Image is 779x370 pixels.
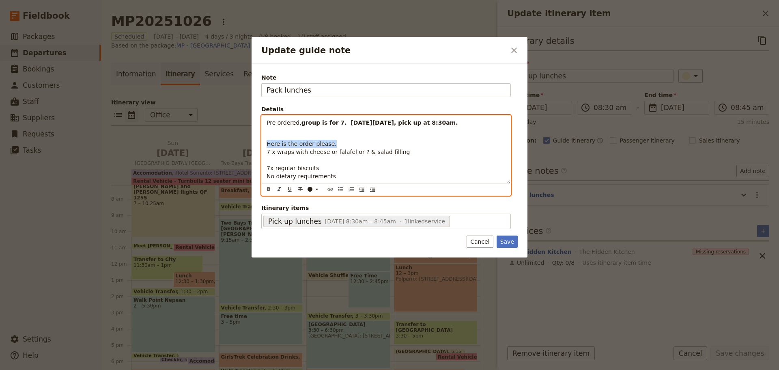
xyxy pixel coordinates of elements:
button: Cancel [467,236,493,248]
span: Pick up lunches [268,216,322,226]
button: Format underline [285,185,294,194]
button: ​ [306,185,322,194]
button: Close dialog [507,43,521,57]
span: Note [261,74,511,82]
div: ​ [307,186,323,193]
h2: Update guide note [261,44,506,56]
span: Pre ordered, [267,119,301,126]
button: Insert link [326,185,335,194]
span: [DATE] 8:30am – 8:45am [325,218,396,225]
input: Note [261,83,511,97]
button: Decrease indent [368,185,377,194]
button: Increase indent [357,185,366,194]
span: Itinerary items [261,204,511,212]
span: 7x regular biscuits [267,165,319,171]
button: Save [497,236,518,248]
span: No dietary requirements [267,173,336,180]
button: Format italic [275,185,284,194]
span: 1 linked service [399,217,445,225]
span: Here is the order please. [267,141,337,147]
button: Format strikethrough [296,185,305,194]
button: Format bold [264,185,273,194]
button: Bulleted list [336,185,345,194]
div: Details [261,105,511,113]
strong: group is for 7. [DATE][DATE], pick up at 8:30am. [301,119,458,126]
button: Numbered list [347,185,356,194]
span: 7 x wraps with cheese or falafel or ? & salad filling [267,149,410,155]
